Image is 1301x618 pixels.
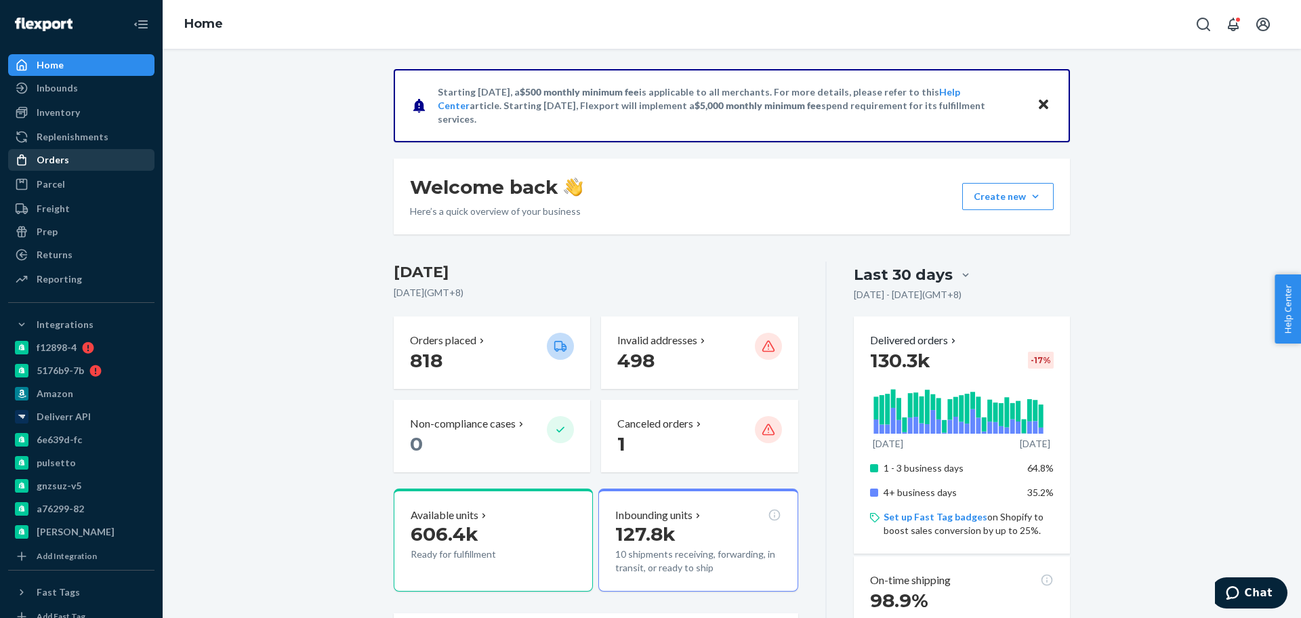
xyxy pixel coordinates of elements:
[37,456,76,470] div: pulsetto
[8,383,154,405] a: Amazon
[870,333,959,348] button: Delivered orders
[8,581,154,603] button: Fast Tags
[854,264,953,285] div: Last 30 days
[410,349,442,372] span: 818
[37,225,58,239] div: Prep
[37,433,82,447] div: 6e639d-fc
[173,5,234,44] ol: breadcrumbs
[854,288,962,302] p: [DATE] - [DATE] ( GMT+8 )
[37,410,91,424] div: Deliverr API
[37,248,73,262] div: Returns
[37,364,84,377] div: 5176b9-7b
[8,429,154,451] a: 6e639d-fc
[8,77,154,99] a: Inbounds
[8,102,154,123] a: Inventory
[8,521,154,543] a: [PERSON_NAME]
[8,173,154,195] a: Parcel
[8,126,154,148] a: Replenishments
[410,416,516,432] p: Non-compliance cases
[8,360,154,382] a: 5176b9-7b
[1028,352,1054,369] div: -17 %
[37,585,80,599] div: Fast Tags
[598,489,798,592] button: Inbounding units127.8k10 shipments receiving, forwarding, in transit, or ready to ship
[438,85,1024,126] p: Starting [DATE], a is applicable to all merchants. For more details, please refer to this article...
[601,316,798,389] button: Invalid addresses 498
[37,502,84,516] div: a76299-82
[870,349,930,372] span: 130.3k
[37,341,77,354] div: f12898-4
[394,316,590,389] button: Orders placed 818
[617,333,697,348] p: Invalid addresses
[8,406,154,428] a: Deliverr API
[695,100,821,111] span: $5,000 monthly minimum fee
[1275,274,1301,344] button: Help Center
[394,286,798,300] p: [DATE] ( GMT+8 )
[37,272,82,286] div: Reporting
[617,432,625,455] span: 1
[37,202,70,215] div: Freight
[8,198,154,220] a: Freight
[8,268,154,290] a: Reporting
[615,522,676,545] span: 127.8k
[1035,96,1052,115] button: Close
[8,498,154,520] a: a76299-82
[394,400,590,472] button: Non-compliance cases 0
[410,432,423,455] span: 0
[8,244,154,266] a: Returns
[1027,462,1054,474] span: 64.8%
[617,416,693,432] p: Canceled orders
[601,400,798,472] button: Canceled orders 1
[394,489,593,592] button: Available units606.4kReady for fulfillment
[962,183,1054,210] button: Create new
[37,479,81,493] div: gnzsuz-v5
[37,178,65,191] div: Parcel
[617,349,655,372] span: 498
[37,130,108,144] div: Replenishments
[1250,11,1277,38] button: Open account menu
[411,522,478,545] span: 606.4k
[37,81,78,95] div: Inbounds
[15,18,73,31] img: Flexport logo
[615,548,781,575] p: 10 shipments receiving, forwarding, in transit, or ready to ship
[127,11,154,38] button: Close Navigation
[37,387,73,400] div: Amazon
[8,314,154,335] button: Integrations
[1215,577,1287,611] iframe: Opens a widget where you can chat to one of our agents
[884,511,987,522] a: Set up Fast Tag badges
[37,58,64,72] div: Home
[37,153,69,167] div: Orders
[1220,11,1247,38] button: Open notifications
[8,452,154,474] a: pulsetto
[884,486,1017,499] p: 4+ business days
[184,16,223,31] a: Home
[8,337,154,358] a: f12898-4
[520,86,639,98] span: $500 monthly minimum fee
[884,461,1017,475] p: 1 - 3 business days
[411,508,478,523] p: Available units
[37,525,115,539] div: [PERSON_NAME]
[37,550,97,562] div: Add Integration
[1190,11,1217,38] button: Open Search Box
[37,106,80,119] div: Inventory
[870,573,951,588] p: On-time shipping
[394,262,798,283] h3: [DATE]
[564,178,583,197] img: hand-wave emoji
[411,548,536,561] p: Ready for fulfillment
[1027,487,1054,498] span: 35.2%
[37,318,94,331] div: Integrations
[8,475,154,497] a: gnzsuz-v5
[410,175,583,199] h1: Welcome back
[615,508,693,523] p: Inbounding units
[1020,437,1050,451] p: [DATE]
[410,205,583,218] p: Here’s a quick overview of your business
[8,54,154,76] a: Home
[873,437,903,451] p: [DATE]
[8,221,154,243] a: Prep
[8,548,154,564] a: Add Integration
[8,149,154,171] a: Orders
[870,589,928,612] span: 98.9%
[410,333,476,348] p: Orders placed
